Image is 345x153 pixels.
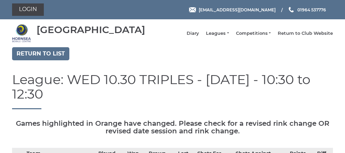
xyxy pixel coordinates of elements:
a: Phone us 01964 537776 [288,7,326,13]
img: Email [189,7,196,12]
img: Phone us [289,7,294,12]
a: Competitions [236,30,271,37]
a: Login [12,3,44,16]
span: 01964 537776 [297,7,326,12]
a: Return to list [12,47,69,60]
a: Email [EMAIL_ADDRESS][DOMAIN_NAME] [189,7,276,13]
h5: Games highlighted in Orange have changed. Please check for a revised rink change OR revised date ... [12,120,333,135]
img: Hornsea Bowls Centre [12,24,31,43]
a: Leagues [206,30,229,37]
h1: League: WED 10.30 TRIPLES - [DATE] - 10:30 to 12:30 [12,72,333,109]
a: Return to Club Website [278,30,333,37]
div: [GEOGRAPHIC_DATA] [37,24,145,35]
span: [EMAIL_ADDRESS][DOMAIN_NAME] [199,7,276,12]
a: Diary [187,30,199,37]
